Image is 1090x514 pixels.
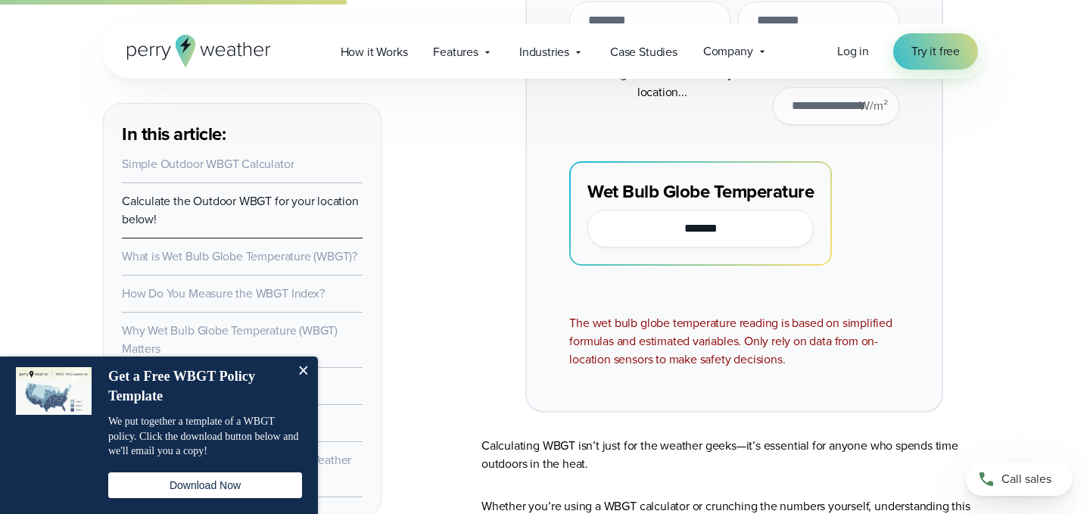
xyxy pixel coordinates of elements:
a: Case Studies [597,36,690,67]
div: The wet bulb globe temperature reading is based on simplified formulas and estimated variables. O... [569,314,898,369]
span: Features [433,43,478,61]
div: Delete [6,47,1084,61]
button: Close [288,357,318,387]
span: Try it free [911,42,960,61]
p: Calculating WBGT isn’t just for the weather geeks—it’s essential for anyone who spends time outdo... [481,437,987,473]
div: Move To ... [6,101,1084,115]
a: Calculate the Outdoor WBGT for your location below! [122,192,359,228]
span: Log in [837,42,869,60]
img: dialog featured image [16,367,92,415]
span: Industries [519,43,569,61]
div: Sort A > Z [6,6,1084,20]
span: Retrieving solar irradiance for your location... [574,65,750,101]
div: Rename [6,88,1084,101]
div: Move To ... [6,33,1084,47]
a: Simple Outdoor WBGT Calculator [122,155,294,173]
p: We put together a template of a WBGT policy. Click the download button below and we'll email you ... [108,414,302,459]
span: Company [703,42,753,61]
a: Try it free [893,33,978,70]
button: Download Now [108,472,302,498]
a: Why Wet Bulb Globe Temperature (WBGT) Matters [122,322,338,357]
a: How it Works [328,36,421,67]
span: How it Works [341,43,408,61]
div: Sort New > Old [6,20,1084,33]
span: Case Studies [610,43,677,61]
div: Options [6,61,1084,74]
a: What is Wet Bulb Globe Temperature (WBGT)? [122,248,357,265]
div: Sign out [6,74,1084,88]
a: Call sales [966,463,1072,496]
h4: Get a Free WBGT Policy Template [108,367,286,406]
a: Log in [837,42,869,61]
h3: In this article: [122,122,363,146]
span: Call sales [1001,470,1051,488]
a: How Do You Measure the WBGT Index? [122,285,325,302]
